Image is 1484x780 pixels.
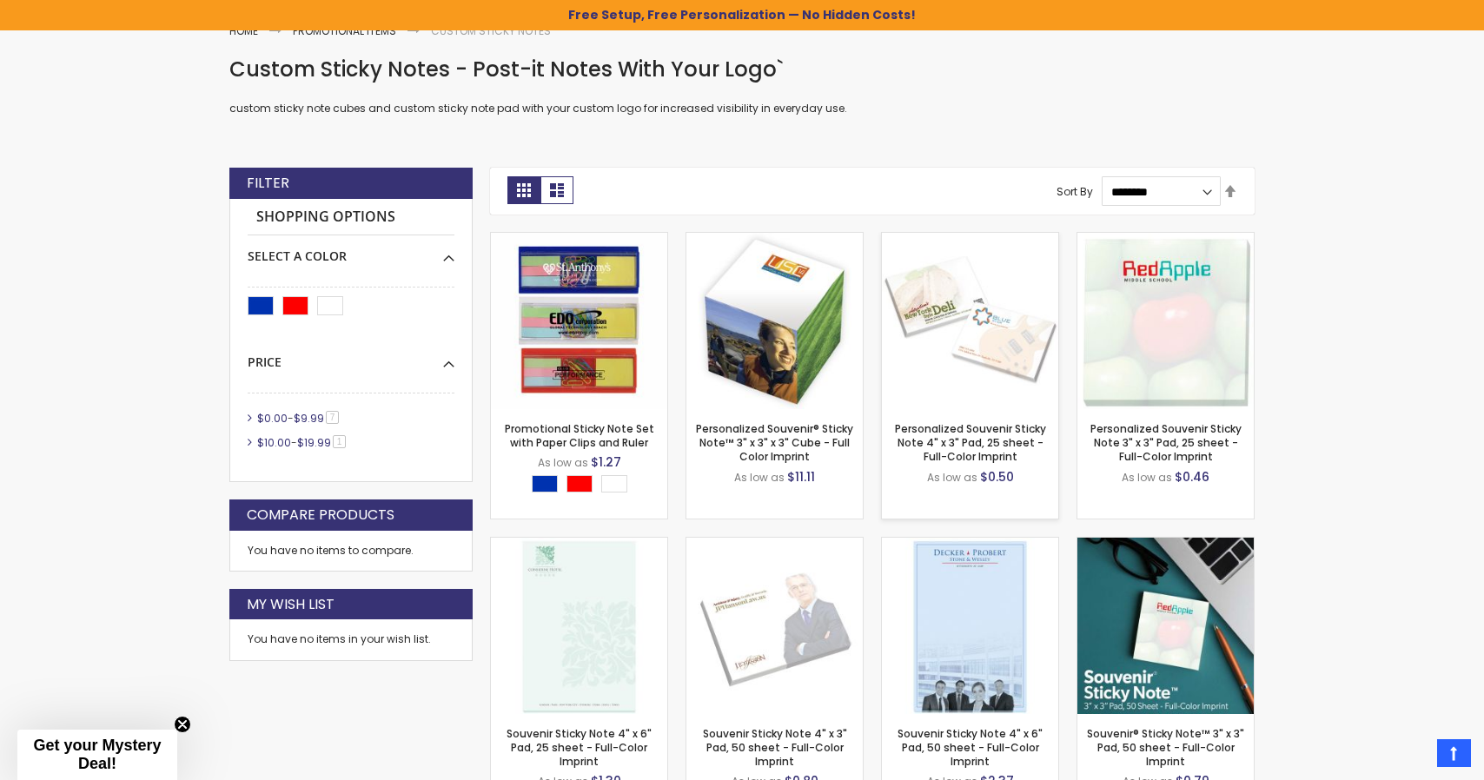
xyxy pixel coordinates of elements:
a: Personalized Souvenir Sticky Note 4" x 3" Pad, 25 sheet - Full-Color Imprint [895,421,1046,464]
a: Personalized Souvenir Sticky Note 3" x 3" Pad, 25 sheet - Full-Color Imprint [1090,421,1242,464]
strong: Custom Sticky Notes [431,23,551,38]
div: You have no items to compare. [229,531,473,572]
a: Souvenir Sticky Note 4" x 6" Pad, 25 sheet - Full-Color Imprint [491,537,667,552]
button: Close teaser [174,716,191,733]
a: $0.00-$9.997 [253,411,345,426]
span: $0.00 [257,411,288,426]
strong: My Wish List [247,595,335,614]
div: Select A Color [532,475,636,497]
strong: Shopping Options [248,199,454,236]
a: Personalized Souvenir® Sticky Note™ 3" x 3" x 3" Cube - Full Color Imprint [696,421,853,464]
span: Get your Mystery Deal! [33,737,161,772]
a: Souvenir Sticky Note 4" x 3" Pad, 50 sheet - Full-Color Imprint [686,537,863,552]
span: As low as [734,470,785,485]
h1: Custom Sticky Notes - Post-it Notes With Your Logo` [229,56,1255,83]
span: As low as [538,455,588,470]
img: Souvenir Sticky Note 4" x 3" Pad, 50 sheet - Full-Color Imprint [686,538,863,714]
a: Personalized Souvenir Sticky Note 3" x 3" Pad, 25 sheet - Full-Color Imprint [1077,232,1254,247]
p: custom sticky note cubes and custom sticky note pad with your custom logo for increased visibilit... [229,102,1255,116]
div: You have no items in your wish list. [248,632,454,646]
a: $10.00-$19.991 [253,435,352,450]
img: Personalized Souvenir Sticky Note 3" x 3" Pad, 25 sheet - Full-Color Imprint [1077,233,1254,408]
span: $10.00 [257,435,291,450]
a: Souvenir Sticky Note 4" x 3" Pad, 50 sheet - Full-Color Imprint [703,726,847,769]
span: $0.50 [980,468,1014,486]
a: Promotional Items [293,23,396,38]
img: Souvenir Sticky Note 4" x 6" Pad, 25 sheet - Full-Color Imprint [491,538,667,714]
a: Souvenir Sticky Note 4" x 6" Pad, 50 sheet - Full-Color Imprint [882,537,1058,552]
a: Personalized Souvenir® Sticky Note™ 3" x 3" x 3" Cube - Full Color Imprint [686,232,863,247]
iframe: Google Customer Reviews [1341,733,1484,780]
span: $9.99 [294,411,324,426]
span: $1.27 [591,453,621,471]
span: $0.46 [1175,468,1209,486]
span: $19.99 [297,435,331,450]
a: Promotional Sticky Note Set with Paper Clips and Ruler [491,232,667,247]
span: 7 [326,411,339,424]
a: Souvenir Sticky Note 4" x 6" Pad, 25 sheet - Full-Color Imprint [507,726,652,769]
img: Personalized Souvenir Sticky Note 4" x 3" Pad, 25 sheet - Full-Color Imprint [882,233,1058,409]
span: As low as [927,470,977,485]
span: As low as [1122,470,1172,485]
div: Get your Mystery Deal!Close teaser [17,730,177,780]
a: Personalized Souvenir Sticky Note 4" x 3" Pad, 25 sheet - Full-Color Imprint [882,232,1058,247]
strong: Compare Products [247,506,394,525]
label: Sort By [1057,184,1093,199]
strong: Filter [247,174,289,193]
a: Home [229,23,258,38]
a: Souvenir® Sticky Note™ 3" x 3" Pad, 50 sheet - Full-Color Imprint [1087,726,1244,769]
div: Blue [532,475,558,492]
a: Promotional Sticky Note Set with Paper Clips and Ruler [505,421,654,450]
img: Promotional Sticky Note Set with Paper Clips and Ruler [491,233,667,409]
span: $11.11 [787,468,815,486]
a: Souvenir Sticky Note 4" x 6" Pad, 50 sheet - Full-Color Imprint [898,726,1043,769]
div: White [601,475,627,492]
img: Personalized Souvenir® Sticky Note™ 3" x 3" x 3" Cube - Full Color Imprint [686,233,863,409]
img: Souvenir Sticky Note 4" x 6" Pad, 50 sheet - Full-Color Imprint [882,538,1058,714]
strong: Grid [507,176,540,204]
a: Souvenir® Sticky Note™ 3" x 3" Pad, 50 sheet - Full-Color Imprint [1077,537,1254,552]
div: Red [566,475,593,492]
div: Price [248,341,454,371]
img: Souvenir® Sticky Note™ 3" x 3" Pad, 50 sheet - Full-Color Imprint [1077,538,1254,714]
div: Select A Color [248,235,454,265]
span: 1 [333,435,346,448]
